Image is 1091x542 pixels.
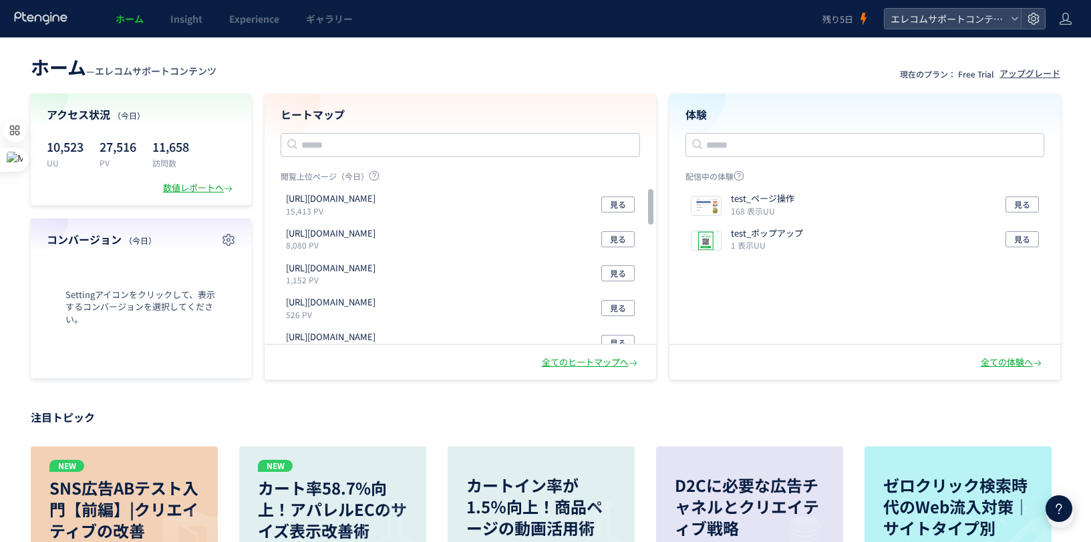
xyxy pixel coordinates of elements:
button: 見る [601,335,635,351]
p: 1,152 PV [286,274,381,285]
span: 残り5日 [822,13,853,25]
p: 10,523 [47,136,84,157]
span: ホーム [116,12,144,25]
span: 見る [1014,231,1030,247]
button: 見る [1005,231,1039,247]
button: 見る [601,196,635,213]
button: 見る [601,300,635,316]
div: 数値レポートへ [163,182,235,194]
h4: コンバージョン [47,232,235,247]
span: 見る [610,265,626,281]
p: 11,658 [152,136,189,157]
p: 526 PV [286,309,381,320]
p: 27,516 [100,136,136,157]
h4: 体験 [685,107,1045,122]
p: test_ポップアップ [731,227,803,240]
div: 全てのヒートマップへ [542,356,640,369]
img: 0e3746da3b84ba14ce0598578e8e59761754529309659.png [691,231,721,250]
span: エレコムサポートコンテンツ [887,9,1005,29]
span: （今日） [124,235,156,246]
span: Settingアイコンをクリックして、表示するコンバージョンを選択してください。 [47,289,235,326]
span: エレコムサポートコンテンツ [95,64,216,78]
p: https://qa.elecom.co.jp/faq_list.html [286,296,375,309]
p: カート率58.7%向上！アパレルECのサイズ表示改善術 [258,477,408,541]
span: 見る [610,231,626,247]
i: 168 表示UU [731,205,775,217]
p: 配信中の体験 [685,170,1045,187]
p: PV [100,157,136,168]
span: 見る [610,335,626,351]
h4: アクセス状況 [47,107,235,122]
span: ホーム [31,53,86,80]
button: 見る [601,265,635,281]
button: 見る [1005,196,1039,213]
p: SNS広告ABテスト入門【前編】|クリエイティブの改善 [49,477,199,541]
p: 注目トピック [31,406,1060,428]
span: ギャラリー [306,12,353,25]
button: 見る [601,231,635,247]
h4: ヒートマップ [281,107,640,122]
p: NEW [49,460,84,472]
p: https://qa.elecom.co.jp/sp/faq_detail.html [286,192,375,205]
p: 閲覧上位ページ（今日） [281,170,640,187]
p: NEW [258,460,293,472]
span: 見る [610,300,626,316]
span: 見る [610,196,626,213]
div: 全ての体験へ [981,356,1044,369]
span: Insight [170,12,202,25]
p: https://qa.elecom.co.jp/sp/faq_list.html [286,331,375,344]
p: 15,413 PV [286,205,381,217]
p: ゼロクリック検索時代のWeb流入対策｜サイトタイプ別 [883,475,1033,539]
p: https://vivr.elecom.co.jp/1/support_top [286,262,375,275]
p: カートイン率が1.5％向上！商品ページの動画活用術 [466,475,616,539]
i: 1 表示UU [731,239,766,251]
p: UU [47,157,84,168]
img: 8e2a32dfbf486b88cebfde819ac9d4d81754528545276.jpeg [691,196,721,215]
p: 現在のプラン： Free Trial [900,68,994,80]
p: 8,080 PV [286,239,381,251]
p: test_ページ操作 [731,192,794,205]
div: — [31,53,216,80]
p: 353 PV [286,344,381,355]
div: アップグレード [999,67,1060,80]
span: Experience [229,12,279,25]
p: D2Cに必要な広告チャネルとクリエイティブ戦略 [675,475,824,539]
span: 見る [1014,196,1030,213]
p: 訪問数 [152,157,189,168]
span: （今日） [113,110,145,121]
p: https://qa.elecom.co.jp/faq_detail.html [286,227,375,240]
